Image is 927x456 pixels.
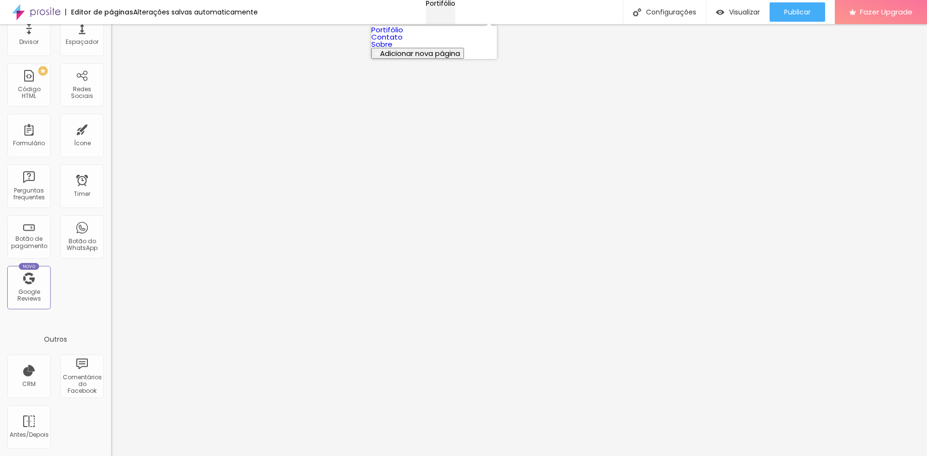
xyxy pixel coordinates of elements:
div: CRM [22,381,36,387]
div: Formulário [13,140,45,147]
div: Editor de páginas [65,9,133,15]
button: Publicar [770,2,825,22]
div: Alterações salvas automaticamente [133,9,258,15]
div: Perguntas frequentes [10,187,48,201]
div: Espaçador [66,39,98,45]
img: Icone [633,8,641,16]
div: Divisor [19,39,39,45]
div: Timer [74,191,90,197]
a: Sobre [371,39,393,49]
a: Contato [371,32,403,42]
div: Redes Sociais [63,86,101,100]
button: Visualizar [706,2,770,22]
iframe: Editor [111,24,927,456]
div: Google Reviews [10,289,48,303]
div: Botão do WhatsApp [63,238,101,252]
span: Publicar [784,8,811,16]
div: Botão de pagamento [10,235,48,249]
div: Novo [19,263,40,270]
span: Visualizar [729,8,760,16]
button: Adicionar nova página [371,48,464,59]
span: Fazer Upgrade [860,8,913,16]
img: view-1.svg [716,8,724,16]
div: Comentários do Facebook [63,374,101,395]
a: Portifólio [371,25,403,35]
span: Adicionar nova página [380,48,460,58]
div: Ícone [74,140,91,147]
div: Antes/Depois [10,431,48,438]
div: Código HTML [10,86,48,100]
